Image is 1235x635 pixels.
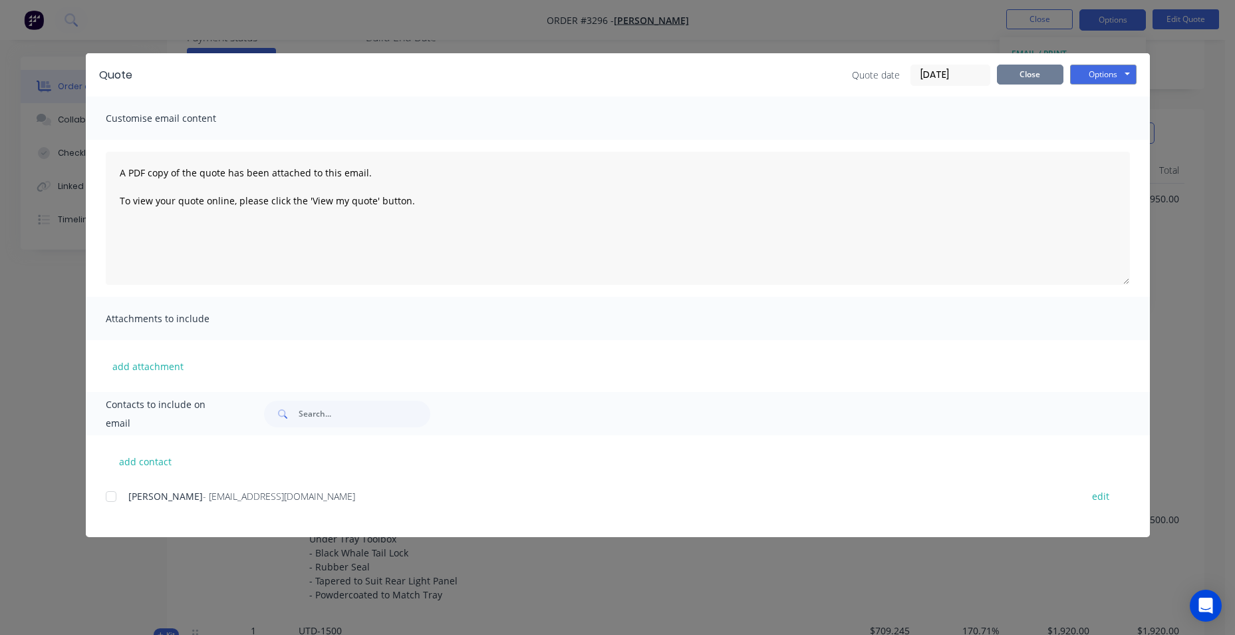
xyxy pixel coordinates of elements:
div: Quote [99,67,132,83]
span: - [EMAIL_ADDRESS][DOMAIN_NAME] [203,490,355,503]
div: Open Intercom Messenger [1190,590,1222,622]
textarea: A PDF copy of the quote has been attached to this email. To view your quote online, please click ... [106,152,1130,285]
button: add contact [106,451,186,471]
button: Options [1070,65,1137,85]
span: Contacts to include on email [106,395,231,433]
input: Search... [299,401,430,427]
span: Quote date [852,68,900,82]
span: Attachments to include [106,310,252,328]
span: [PERSON_NAME] [128,490,203,503]
button: Close [997,65,1063,85]
span: Customise email content [106,109,252,128]
button: edit [1084,487,1117,505]
button: add attachment [106,356,190,376]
